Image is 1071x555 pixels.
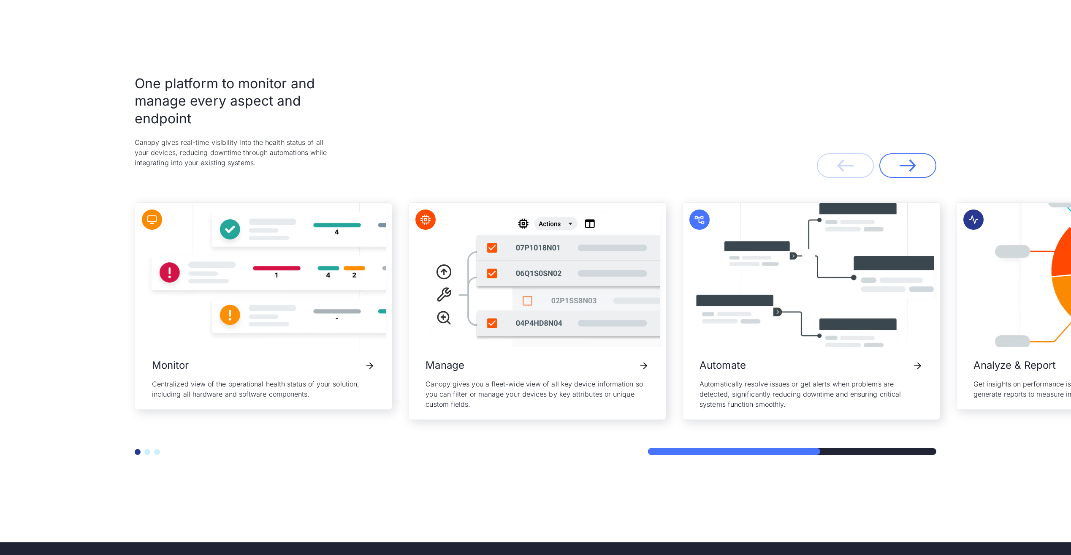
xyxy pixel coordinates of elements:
[144,449,150,455] button: Go to slide 2
[426,379,649,409] p: Canopy gives you a fleet-wide view of all key device information so you can filter or manage your...
[135,203,392,409] a: MonitorCentralized view of the operational health status of your solution, including all hardware...
[135,449,141,455] button: Go to slide 1
[682,202,940,420] div: 3 / 5
[426,357,464,373] h3: Manage
[152,379,375,399] p: Centralized view of the operational health status of your solution, including all hardware and so...
[700,357,746,373] h3: Automate
[409,203,666,419] a: ManageCanopy gives you a fleet-wide view of all key device information so you can filter or manag...
[135,137,337,168] p: Canopy gives real-time visibility into the health status of all your devices, reducing downtime t...
[700,379,923,409] p: Automatically resolve issues or get alerts when problems are detected, significantly reducing dow...
[154,449,160,455] button: Go to slide 3
[683,203,940,419] a: AutomateAutomatically resolve issues or get alerts when problems are detected, significantly redu...
[879,153,936,178] a: Next slide
[408,202,666,420] div: 2 / 5
[135,202,393,410] div: 1 / 5
[152,357,189,373] h3: Monitor
[973,357,1056,373] h3: Analyze & Report
[135,75,337,128] h2: One platform to monitor and manage every aspect and endpoint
